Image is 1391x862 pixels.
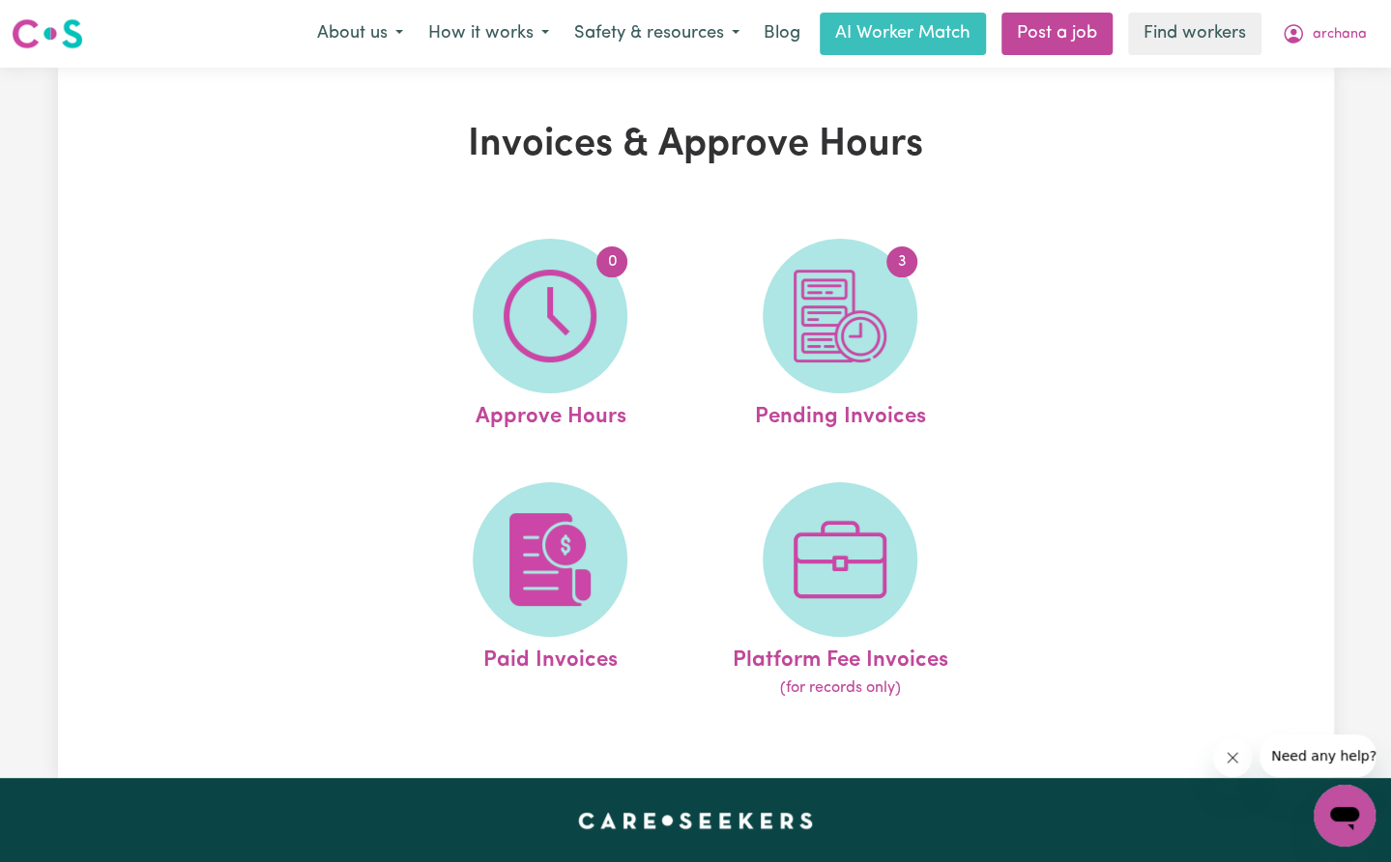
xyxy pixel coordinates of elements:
a: Careseekers home page [578,813,813,828]
button: My Account [1269,14,1379,54]
h1: Invoices & Approve Hours [282,122,1110,168]
span: 3 [886,246,917,277]
span: Approve Hours [475,393,625,434]
a: Approve Hours [411,239,689,434]
span: Pending Invoices [755,393,926,434]
a: Blog [752,13,812,55]
button: Safety & resources [562,14,752,54]
iframe: Message from company [1260,734,1376,777]
img: Careseekers logo [12,16,83,51]
button: About us [304,14,416,54]
iframe: Button to launch messaging window [1314,785,1376,847]
span: (for records only) [780,676,901,700]
iframe: Close message [1213,738,1252,777]
a: Paid Invoices [411,482,689,701]
a: Careseekers logo [12,12,83,56]
span: 0 [596,246,627,277]
a: AI Worker Match [820,13,986,55]
a: Find workers [1128,13,1261,55]
a: Post a job [1001,13,1113,55]
a: Pending Invoices [701,239,979,434]
button: How it works [416,14,562,54]
span: Platform Fee Invoices [733,637,948,677]
span: archana [1313,24,1367,45]
a: Platform Fee Invoices(for records only) [701,482,979,701]
span: Need any help? [12,14,117,29]
span: Paid Invoices [483,637,618,677]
